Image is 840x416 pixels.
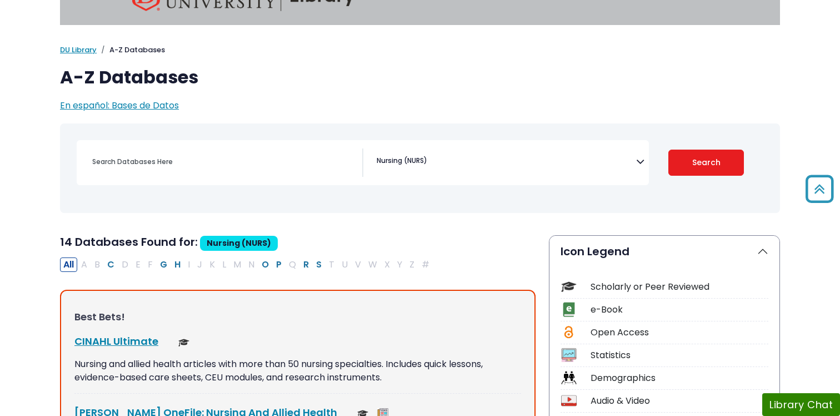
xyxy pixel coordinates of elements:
[561,279,576,294] img: Icon Scholarly or Peer Reviewed
[171,257,184,272] button: Filter Results H
[561,370,576,385] img: Icon Demographics
[300,257,312,272] button: Filter Results R
[178,337,189,348] img: Scholarly or Peer Reviewed
[200,236,278,251] span: Nursing (NURS)
[258,257,272,272] button: Filter Results O
[591,280,768,294] div: Scholarly or Peer Reviewed
[60,44,780,56] nav: breadcrumb
[591,394,768,408] div: Audio & Video
[60,257,77,272] button: All
[562,325,576,340] img: Icon Open Access
[591,349,768,362] div: Statistics
[561,302,576,317] img: Icon e-Book
[273,257,285,272] button: Filter Results P
[60,257,434,270] div: Alpha-list to filter by first letter of database name
[549,236,779,267] button: Icon Legend
[377,156,427,166] span: Nursing (NURS)
[591,326,768,339] div: Open Access
[561,393,576,408] img: Icon Audio & Video
[591,372,768,385] div: Demographics
[313,257,325,272] button: Filter Results S
[74,358,521,384] p: Nursing and allied health articles with more than 50 nursing specialties. Includes quick lessons,...
[157,257,171,272] button: Filter Results G
[60,234,198,250] span: 14 Databases Found for:
[668,150,744,176] button: Submit for Search Results
[74,311,521,323] h3: Best Bets!
[802,180,837,199] a: Back to Top
[762,393,840,416] button: Library Chat
[97,44,165,56] li: A-Z Databases
[591,303,768,316] div: e-Book
[60,99,179,112] a: En español: Bases de Datos
[372,156,427,166] li: Nursing (NURS)
[60,123,780,213] nav: Search filters
[74,334,158,348] a: CINAHL Ultimate
[60,67,780,88] h1: A-Z Databases
[429,158,434,167] textarea: Search
[104,257,118,272] button: Filter Results C
[86,153,362,170] input: Search database by title or keyword
[561,348,576,363] img: Icon Statistics
[60,44,97,55] a: DU Library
